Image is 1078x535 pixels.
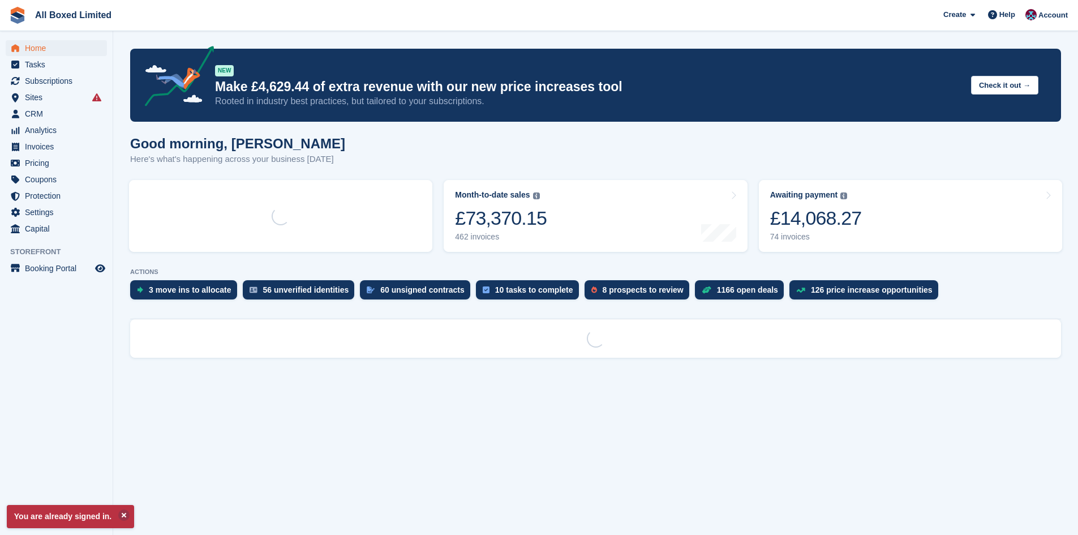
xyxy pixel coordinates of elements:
[215,79,962,95] p: Make £4,629.44 of extra revenue with our new price increases tool
[943,9,966,20] span: Create
[149,285,231,294] div: 3 move ins to allocate
[796,288,805,293] img: price_increase_opportunities-93ffe204e8149a01c8c9dc8f82e8f89637d9d84a8eef4429ea346261dce0b2c0.svg
[999,9,1015,20] span: Help
[25,172,93,187] span: Coupons
[9,7,26,24] img: stora-icon-8386f47178a22dfd0bd8f6a31ec36ba5ce8667c1dd55bd0f319d3a0aa187defe.svg
[6,73,107,89] a: menu
[603,285,684,294] div: 8 prospects to review
[6,155,107,171] a: menu
[6,260,107,276] a: menu
[367,286,375,293] img: contract_signature_icon-13c848040528278c33f63329250d36e43548de30e8caae1d1a13099fd9432cc5.svg
[25,204,93,220] span: Settings
[6,57,107,72] a: menu
[1025,9,1037,20] img: Eliza Goss
[215,65,234,76] div: NEW
[6,106,107,122] a: menu
[759,180,1062,252] a: Awaiting payment £14,068.27 74 invoices
[717,285,778,294] div: 1166 open deals
[444,180,747,252] a: Month-to-date sales £73,370.15 462 invoices
[135,46,214,110] img: price-adjustments-announcement-icon-8257ccfd72463d97f412b2fc003d46551f7dbcb40ab6d574587a9cd5c0d94...
[25,260,93,276] span: Booking Portal
[31,6,116,24] a: All Boxed Limited
[971,76,1038,95] button: Check it out →
[789,280,944,305] a: 126 price increase opportunities
[695,280,789,305] a: 1166 open deals
[6,139,107,155] a: menu
[25,221,93,237] span: Capital
[770,232,862,242] div: 74 invoices
[6,89,107,105] a: menu
[243,280,360,305] a: 56 unverified identities
[476,280,585,305] a: 10 tasks to complete
[25,40,93,56] span: Home
[130,136,345,151] h1: Good morning, [PERSON_NAME]
[25,188,93,204] span: Protection
[25,155,93,171] span: Pricing
[25,73,93,89] span: Subscriptions
[455,232,547,242] div: 462 invoices
[25,106,93,122] span: CRM
[360,280,476,305] a: 60 unsigned contracts
[250,286,257,293] img: verify_identity-adf6edd0f0f0b5bbfe63781bf79b02c33cf7c696d77639b501bdc392416b5a36.svg
[25,122,93,138] span: Analytics
[93,262,107,275] a: Preview store
[840,192,847,199] img: icon-info-grey-7440780725fd019a000dd9b08b2336e03edf1995a4989e88bcd33f0948082b44.svg
[130,153,345,166] p: Here's what's happening across your business [DATE]
[215,95,962,108] p: Rooted in industry best practices, but tailored to your subscriptions.
[6,122,107,138] a: menu
[130,268,1061,276] p: ACTIONS
[455,207,547,230] div: £73,370.15
[455,190,530,200] div: Month-to-date sales
[6,188,107,204] a: menu
[483,286,489,293] img: task-75834270c22a3079a89374b754ae025e5fb1db73e45f91037f5363f120a921f8.svg
[533,192,540,199] img: icon-info-grey-7440780725fd019a000dd9b08b2336e03edf1995a4989e88bcd33f0948082b44.svg
[25,89,93,105] span: Sites
[7,505,134,528] p: You are already signed in.
[591,286,597,293] img: prospect-51fa495bee0391a8d652442698ab0144808aea92771e9ea1ae160a38d050c398.svg
[137,286,143,293] img: move_ins_to_allocate_icon-fdf77a2bb77ea45bf5b3d319d69a93e2d87916cf1d5bf7949dd705db3b84f3ca.svg
[10,246,113,258] span: Storefront
[1038,10,1068,21] span: Account
[25,139,93,155] span: Invoices
[25,57,93,72] span: Tasks
[380,285,465,294] div: 60 unsigned contracts
[263,285,349,294] div: 56 unverified identities
[6,172,107,187] a: menu
[770,207,862,230] div: £14,068.27
[6,40,107,56] a: menu
[811,285,933,294] div: 126 price increase opportunities
[702,286,711,294] img: deal-1b604bf984904fb50ccaf53a9ad4b4a5d6e5aea283cecdc64d6e3604feb123c2.svg
[92,93,101,102] i: Smart entry sync failures have occurred
[6,221,107,237] a: menu
[585,280,695,305] a: 8 prospects to review
[130,280,243,305] a: 3 move ins to allocate
[495,285,573,294] div: 10 tasks to complete
[6,204,107,220] a: menu
[770,190,838,200] div: Awaiting payment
